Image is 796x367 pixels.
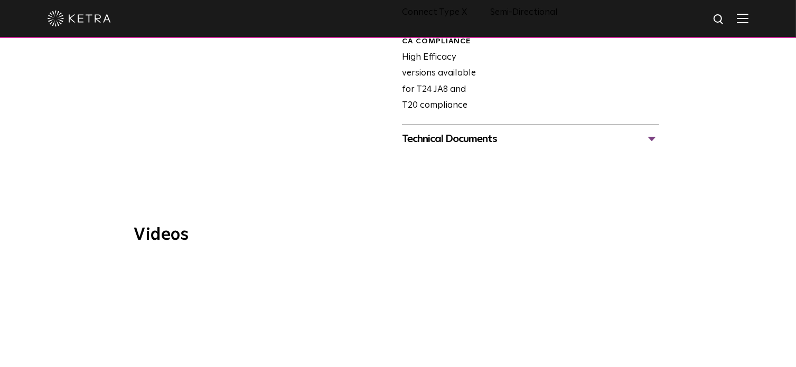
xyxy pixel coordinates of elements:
[402,130,659,147] div: Technical Documents
[134,227,662,243] h3: Videos
[48,11,111,26] img: ketra-logo-2019-white
[394,36,482,114] div: High Efficacy versions available for T24 JA8 and T20 compliance
[713,13,726,26] img: search icon
[402,36,482,47] div: CA Compliance
[737,13,748,23] img: Hamburger%20Nav.svg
